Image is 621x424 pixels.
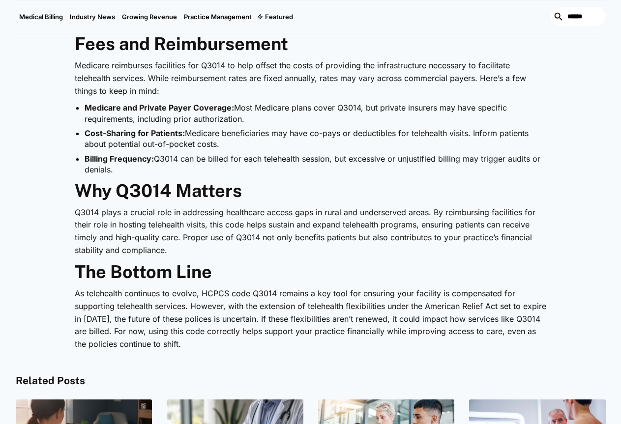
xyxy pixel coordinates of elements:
[75,59,547,97] p: Medicare reimburses facilities for Q3014 to help offset the costs of providing the infrastructure...
[85,128,547,150] li: Medicare beneficiaries may have co-pays or deductibles for telehealth visits. Inform patients abo...
[75,33,288,54] strong: Fees and Reimbursement
[85,154,154,164] strong: Billing Frequency:
[16,0,66,33] a: Medical Billing
[75,287,547,350] p: As telehealth continues to evolve, HCPCS code Q3014 remains a key tool for ensuring your facility...
[255,0,296,33] div: Featured
[85,103,234,113] strong: Medicare and Private Payer Coverage:
[265,13,293,21] div: Featured
[75,206,547,256] p: Q3014 plays a crucial role in addressing healthcare access gaps in rural and underserved areas. B...
[85,128,185,138] strong: Cost-Sharing for Patients:
[118,0,180,33] a: Growing Revenue
[85,153,547,175] li: Q3014 can be billed for each telehealth session, but excessive or unjustified billing may trigger...
[180,0,255,33] a: Practice Management
[75,180,242,201] strong: Why Q3014 Matters
[75,261,212,282] strong: The Bottom Line
[16,375,606,387] h4: Related Posts
[85,102,547,124] li: Most Medicare plans cover Q3014, but private insurers may have specific requirements, including p...
[66,0,118,33] a: Industry News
